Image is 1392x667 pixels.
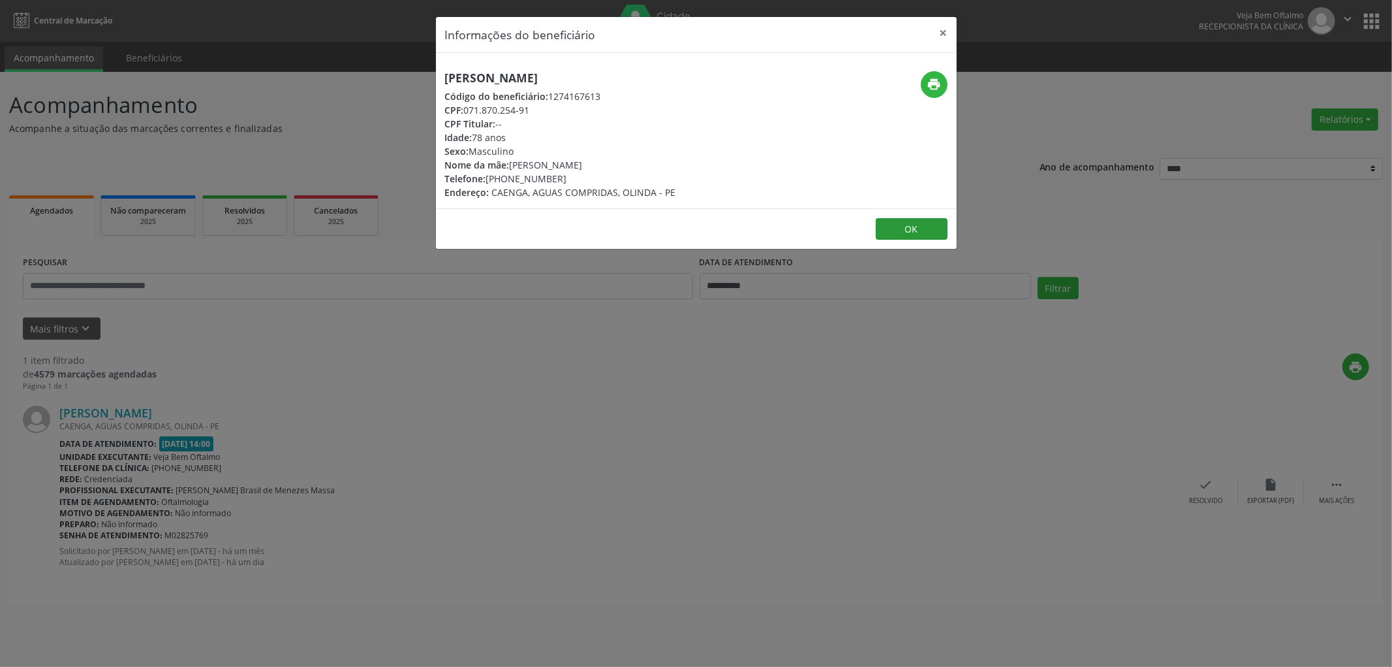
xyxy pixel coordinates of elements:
[445,186,489,199] span: Endereço:
[445,26,596,43] h5: Informações do beneficiário
[445,172,676,186] div: [PHONE_NUMBER]
[445,131,676,144] div: 78 anos
[445,131,472,144] span: Idade:
[445,144,676,158] div: Masculino
[876,218,948,240] button: OK
[445,90,549,103] span: Código do beneficiário:
[445,117,676,131] div: --
[445,158,676,172] div: [PERSON_NAME]
[445,89,676,103] div: 1274167613
[931,17,957,49] button: Close
[445,103,676,117] div: 071.870.254-91
[445,145,469,157] span: Sexo:
[445,104,464,116] span: CPF:
[445,118,496,130] span: CPF Titular:
[445,71,676,85] h5: [PERSON_NAME]
[445,172,486,185] span: Telefone:
[445,159,510,171] span: Nome da mãe:
[921,71,948,98] button: print
[492,186,676,199] span: CAENGA, AGUAS COMPRIDAS, OLINDA - PE
[927,77,941,91] i: print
